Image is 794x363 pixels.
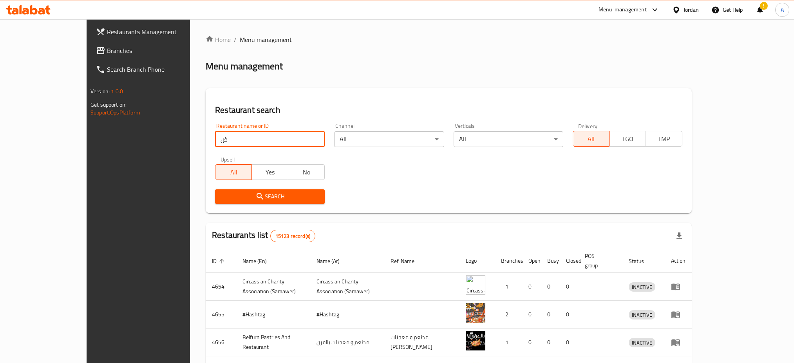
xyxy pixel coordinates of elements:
label: Delivery [578,123,598,129]
td: 0 [541,273,560,301]
div: Menu [671,310,685,319]
td: 0 [560,301,579,329]
span: Name (En) [242,256,277,266]
h2: Restaurants list [212,229,315,242]
td: 4654 [206,273,236,301]
td: 0 [522,273,541,301]
span: Menu management [240,35,292,44]
div: Jordan [684,5,699,14]
div: Total records count [270,230,315,242]
td: 4655 [206,301,236,329]
span: POS group [585,251,613,270]
td: مطعم و معجنات بالفرن [310,329,384,356]
input: Search for restaurant name or ID.. [215,131,325,147]
span: All [219,167,249,178]
td: 1 [495,329,522,356]
th: Closed [560,249,579,273]
td: 0 [560,273,579,301]
label: Upsell [221,156,235,162]
div: INACTIVE [629,282,655,292]
a: Search Branch Phone [90,60,219,79]
span: Search Branch Phone [107,65,213,74]
div: Menu [671,282,685,291]
span: INACTIVE [629,310,655,319]
th: Action [665,249,692,273]
div: Menu-management [599,5,647,15]
span: Ref. Name [391,256,425,266]
h2: Menu management [206,60,283,73]
td: 4656 [206,329,236,356]
span: INACTIVE [629,283,655,292]
span: 1.0.0 [111,86,123,96]
span: INACTIVE [629,338,655,347]
img: Belfurn Pastries And Restaurant [466,331,485,350]
td: 1 [495,273,522,301]
button: All [573,131,610,147]
button: Yes [251,164,288,180]
td: 0 [560,329,579,356]
th: Busy [541,249,560,273]
img: ​Circassian ​Charity ​Association​ (Samawer) [466,275,485,295]
a: Branches [90,41,219,60]
button: All [215,164,252,180]
span: Version: [90,86,110,96]
button: TMP [646,131,682,147]
td: 2 [495,301,522,329]
button: Search [215,189,325,204]
span: A [781,5,784,14]
td: #Hashtag [236,301,310,329]
span: TMP [649,133,679,145]
td: 0 [541,301,560,329]
td: مطعم و معجنات [PERSON_NAME] [384,329,459,356]
th: Open [522,249,541,273]
span: Yes [255,167,285,178]
td: ​Circassian ​Charity ​Association​ (Samawer) [310,273,384,301]
td: 0 [541,329,560,356]
a: Support.OpsPlatform [90,107,140,118]
div: All [334,131,444,147]
a: Restaurants Management [90,22,219,41]
th: Logo [459,249,495,273]
td: 0 [522,329,541,356]
td: 0 [522,301,541,329]
span: TGO [613,133,643,145]
span: Status [629,256,654,266]
span: Name (Ar) [317,256,350,266]
span: Restaurants Management [107,27,213,36]
h2: Restaurant search [215,104,682,116]
td: Belfurn Pastries And Restaurant [236,329,310,356]
button: No [288,164,325,180]
div: Menu [671,338,685,347]
button: TGO [609,131,646,147]
th: Branches [495,249,522,273]
td: ​Circassian ​Charity ​Association​ (Samawer) [236,273,310,301]
td: #Hashtag [310,301,384,329]
span: Branches [107,46,213,55]
span: 15123 record(s) [271,232,315,240]
img: #Hashtag [466,303,485,323]
nav: breadcrumb [206,35,692,44]
span: Search [221,192,318,201]
div: Export file [670,227,689,245]
span: ID [212,256,227,266]
span: Get support on: [90,100,127,110]
li: / [234,35,237,44]
div: All [454,131,563,147]
span: No [291,167,322,178]
span: All [576,133,606,145]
